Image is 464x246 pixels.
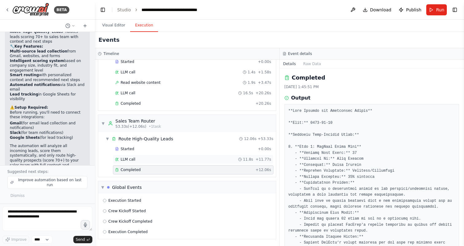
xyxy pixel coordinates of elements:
button: Show right sidebar [450,6,459,14]
div: [DATE] 1:45:51 PM [284,84,459,89]
li: in Google Sheets for visibility [10,92,85,102]
span: Started [121,146,134,151]
li: (for email lead collection and notifications) [10,121,85,131]
span: 1.9s [248,80,255,85]
code: Route High-Quality Leads [10,30,63,34]
span: ▼ [101,121,105,126]
li: - Routes leads scoring 70+ to sales team with context and next steps [10,29,85,44]
strong: Google Sheets [10,135,40,140]
strong: Slack [10,131,21,135]
span: + 1.58s [258,70,271,75]
li: with personalized context and recommended next steps [10,73,85,82]
strong: Setup Required: [14,105,48,110]
button: Raw Data [300,60,325,68]
p: The automation will analyze all incoming leads, score them systematically, and only route high-qu... [10,144,85,173]
span: Completed [121,101,141,106]
span: + 20.26s [256,91,271,96]
li: (for lead tracking) [10,135,85,140]
h2: 🔧 [10,44,85,49]
span: + 12.06s [256,167,271,172]
p: Before running, you'll need to connect these integrations: [10,110,85,120]
strong: Lead tracking [10,92,38,96]
span: Execution Started [108,198,141,203]
strong: Multi-source lead collection [10,49,67,53]
span: Completed [121,167,141,172]
button: Send [73,236,92,243]
button: Execution [130,19,158,32]
li: from Gmail, websites, and forms [10,49,85,59]
h2: Completed [292,73,325,82]
li: via Slack and email [10,83,85,92]
span: Send [76,237,85,242]
span: 53.33s (+12.06s) [115,124,146,129]
span: + 53.33s [258,136,273,141]
span: 1.4s [248,70,255,75]
span: Execution Completed [108,229,148,234]
span: + 0.00s [258,59,271,64]
button: Improve [2,236,29,244]
h3: Timeline [103,51,119,56]
button: Switch to previous chat [63,22,78,29]
strong: Key Features: [14,44,43,49]
div: Global Events [112,184,142,190]
a: Studio [117,7,131,12]
div: BETA [54,6,69,14]
strong: Automated notifications [10,83,60,87]
img: Logo [12,3,49,17]
strong: Smart routing [10,73,39,77]
span: ▼ [101,185,104,190]
span: Read website content [121,80,160,85]
span: 11.8s [243,157,253,162]
li: based on company size, industry fit, and engagement level [10,59,85,73]
span: + 20.26s [256,101,271,106]
button: Hide left sidebar [99,6,107,14]
div: Sales Team Router [115,118,161,124]
strong: Intelligent scoring system [10,59,64,63]
button: Download [360,4,394,15]
span: Crew Kickoff Completed [108,219,152,224]
button: Improve automation based on last run [7,176,87,189]
span: Crew Kickoff Started [108,209,146,213]
button: Dismiss [7,191,28,200]
p: Suggested next steps: [7,169,87,174]
span: LLM call [121,157,135,162]
div: Route High-Quality Leads [118,136,173,142]
span: 16.5s [243,91,253,96]
h2: ⚠️ [10,105,85,110]
li: (for team notifications) [10,131,85,135]
button: Start a new chat [80,22,90,29]
span: LLM call [121,91,135,96]
span: LLM call [121,70,135,75]
span: 12.06s [244,136,257,141]
strong: Gmail [10,121,22,125]
span: + 11.77s [256,157,271,162]
span: ▼ [106,136,109,141]
h2: Events [99,36,119,44]
span: Run [436,7,444,13]
h3: Event details [288,51,312,56]
span: + 0.00s [258,146,271,151]
span: + 3.47s [258,80,271,85]
button: Details [280,60,300,68]
span: • 1 task [149,124,161,129]
span: Publish [406,7,421,13]
span: Download [370,7,392,13]
button: Run [426,4,447,15]
nav: breadcrumb [117,7,211,13]
h3: Output [291,94,311,102]
button: Click to speak your automation idea [81,220,90,229]
button: Visual Editor [97,19,130,32]
span: Improve automation based on last run [15,178,85,187]
span: Improve [11,237,26,242]
span: Dismiss [10,193,25,198]
span: Started [121,59,134,64]
button: Publish [396,4,424,15]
